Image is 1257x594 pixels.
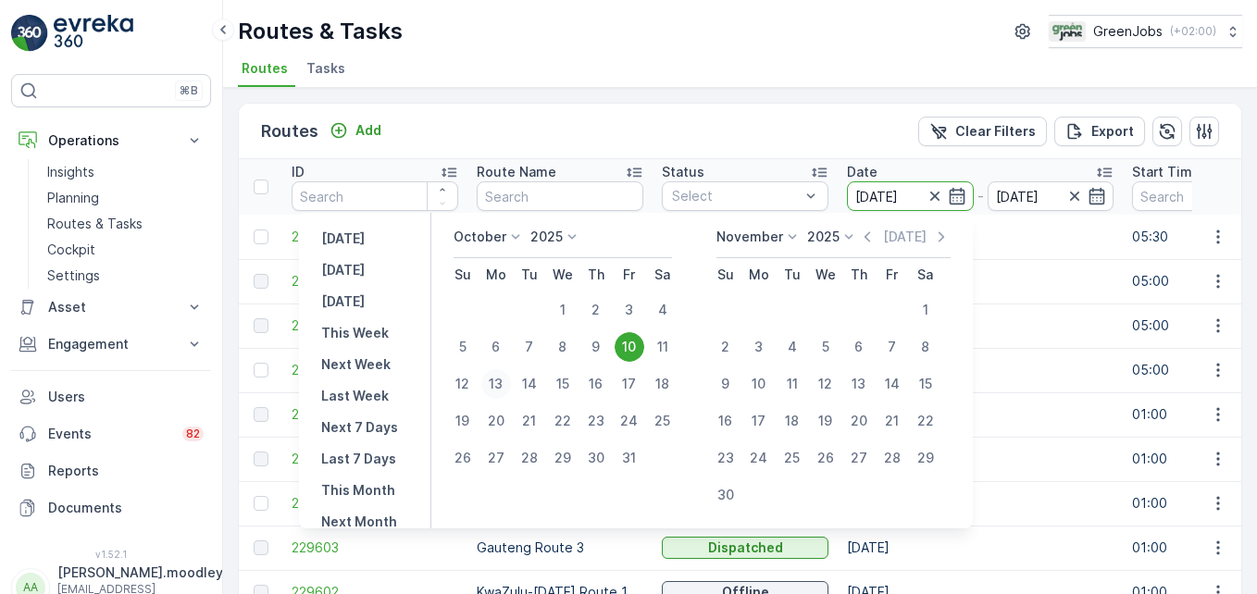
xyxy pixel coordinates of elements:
td: [DATE] [838,392,1123,437]
a: 229717 [292,228,458,246]
p: Status [662,163,704,181]
th: Saturday [646,258,679,291]
button: Dispatched [662,537,828,559]
div: 19 [811,406,840,436]
p: 82 [186,427,200,441]
p: [DATE] [321,292,365,311]
button: Yesterday [314,228,372,250]
div: 17 [744,406,774,436]
div: 13 [844,369,874,399]
p: Planning [47,189,99,207]
div: 8 [548,332,578,362]
div: 3 [615,295,644,325]
a: Settings [40,263,211,289]
p: Last Week [321,387,389,405]
button: Next Week [314,353,398,376]
p: [DATE] [321,261,365,279]
p: Routes & Tasks [238,17,403,46]
p: Date [847,163,877,181]
div: 27 [481,443,511,473]
img: logo [11,15,48,52]
a: 229604 [292,494,458,513]
a: 229605 [292,450,458,468]
div: 18 [778,406,807,436]
a: Users [11,378,211,415]
p: Insights [47,163,94,181]
img: Green_Jobs_Logo.png [1049,21,1086,42]
th: Sunday [709,258,742,291]
div: 26 [811,443,840,473]
div: 22 [911,406,940,436]
div: 24 [615,406,644,436]
a: 229690 [292,272,458,291]
p: 2025 [807,228,840,246]
p: October [454,228,506,246]
p: Cockpit [47,241,95,259]
p: Add [355,121,381,140]
p: Next Week [321,355,391,374]
p: - [977,185,984,207]
button: Today [314,259,372,281]
div: Toggle Row Selected [254,229,268,244]
th: Wednesday [546,258,579,291]
input: dd/mm/yyyy [847,181,974,211]
th: Sunday [446,258,479,291]
td: [DATE] [838,215,1123,259]
div: Toggle Row Selected [254,363,268,377]
p: Next 7 Days [321,418,398,437]
div: 12 [448,369,478,399]
input: dd/mm/yyyy [988,181,1114,211]
th: Saturday [909,258,942,291]
th: Thursday [579,258,613,291]
div: 29 [548,443,578,473]
p: GreenJobs [1093,22,1163,41]
th: Tuesday [513,258,546,291]
div: 29 [911,443,940,473]
div: 5 [448,332,478,362]
p: Documents [48,499,204,517]
button: Tomorrow [314,291,372,313]
p: Events [48,425,171,443]
p: Gauteng Route 3 [477,538,643,557]
div: 15 [548,369,578,399]
button: Next 7 Days [314,416,405,439]
a: Routes & Tasks [40,211,211,237]
div: 8 [911,332,940,362]
th: Monday [479,258,513,291]
button: Operations [11,122,211,159]
button: GreenJobs(+02:00) [1049,15,1242,48]
div: 10 [744,369,774,399]
div: 9 [711,369,741,399]
a: Cockpit [40,237,211,263]
p: Asset [48,298,174,316]
button: This Week [314,322,396,344]
div: 19 [448,406,478,436]
p: ID [292,163,305,181]
div: 24 [744,443,774,473]
div: 25 [648,406,678,436]
div: 6 [481,332,511,362]
button: Last Week [314,385,396,407]
p: This Month [321,481,395,500]
div: Toggle Row Selected [254,318,268,333]
span: 229606 [292,405,458,424]
p: ⌘B [180,83,198,98]
div: 6 [844,332,874,362]
a: 229603 [292,538,458,557]
p: [PERSON_NAME].moodley [57,563,223,582]
a: Planning [40,185,211,211]
div: 11 [648,332,678,362]
div: 4 [778,332,807,362]
img: logo_light-DOdMpM7g.png [54,15,133,52]
span: Tasks [306,59,345,78]
p: Engagement [48,335,174,353]
button: Asset [11,289,211,326]
div: 14 [877,369,907,399]
div: 28 [515,443,544,473]
a: 229688 [292,361,458,379]
div: 4 [648,295,678,325]
a: Documents [11,489,211,526]
td: [DATE] [838,259,1123,303]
